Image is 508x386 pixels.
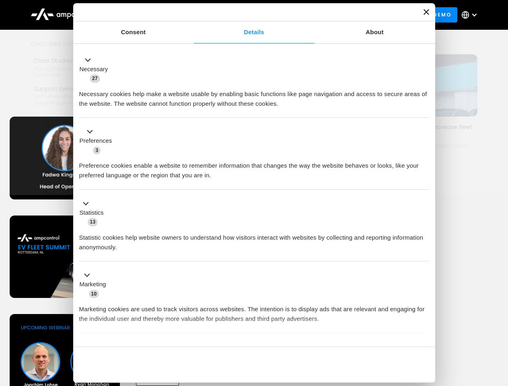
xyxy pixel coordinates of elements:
[79,227,429,252] div: Statistic cookies help website owners to understand how visitors interact with websites by collec...
[93,146,101,154] span: 3
[80,280,106,289] label: Marketing
[90,74,100,82] span: 27
[133,343,140,351] span: 2
[313,353,429,376] button: Okay
[315,21,435,43] a: About
[31,53,130,81] a: Case StudiesHighlighted success stories From Our Customers
[73,21,194,43] a: Consent
[88,218,98,226] span: 13
[34,84,127,93] div: Support Services
[31,81,130,109] a: Support ServicesLearn more about Ampcontrol’s support services
[79,342,145,352] button: Unclassified (2)
[34,56,127,65] div: Case Studies
[79,127,117,155] button: Preferences (3)
[80,136,112,146] label: Preferences
[34,66,127,78] div: Highlighted success stories From Our Customers
[89,290,99,298] span: 10
[80,208,104,218] label: Statistics
[79,298,429,324] div: Marketing cookies are used to track visitors across websites. The intention is to display ads tha...
[80,65,108,74] label: Necessary
[79,55,113,83] button: Necessary (27)
[79,83,429,109] div: Necessary cookies help make a website usable by enabling basic functions like page navigation and...
[79,155,429,180] div: Preference cookies enable a website to remember information that changes the way the website beha...
[424,9,429,15] button: Close banner
[79,271,111,299] button: Marketing (10)
[194,21,315,43] a: Details
[34,93,127,106] div: Learn more about Ampcontrol’s support services
[79,199,109,227] button: Statistics (13)
[31,39,130,48] div: Customer success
